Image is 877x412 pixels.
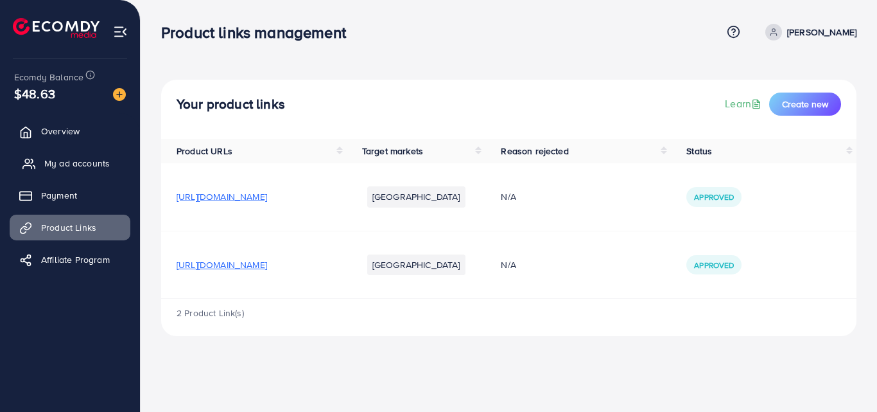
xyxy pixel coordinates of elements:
[501,190,516,203] span: N/A
[760,24,856,40] a: [PERSON_NAME]
[41,253,110,266] span: Affiliate Program
[14,71,83,84] span: Ecomdy Balance
[686,145,712,157] span: Status
[694,260,734,271] span: Approved
[177,258,267,271] span: [URL][DOMAIN_NAME]
[113,24,128,39] img: menu
[10,247,130,273] a: Affiliate Program
[787,24,856,40] p: [PERSON_NAME]
[694,192,734,202] span: Approved
[10,150,130,176] a: My ad accounts
[501,258,516,271] span: N/A
[10,215,130,240] a: Product Links
[13,18,100,38] img: logo
[41,221,96,234] span: Product Links
[161,23,356,42] h3: Product links management
[177,307,244,319] span: 2 Product Link(s)
[367,255,465,275] li: [GEOGRAPHIC_DATA]
[362,145,423,157] span: Target markets
[10,183,130,208] a: Payment
[41,189,77,202] span: Payment
[769,93,841,116] button: Create new
[177,145,232,157] span: Product URLs
[177,96,285,112] h4: Your product links
[501,145,568,157] span: Reason rejected
[113,88,126,101] img: image
[14,84,55,103] span: $48.63
[10,118,130,144] a: Overview
[782,98,828,111] span: Create new
[44,157,110,170] span: My ad accounts
[41,125,80,138] span: Overview
[367,186,465,207] li: [GEOGRAPHIC_DATA]
[177,190,267,203] span: [URL][DOMAIN_NAME]
[725,96,764,111] a: Learn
